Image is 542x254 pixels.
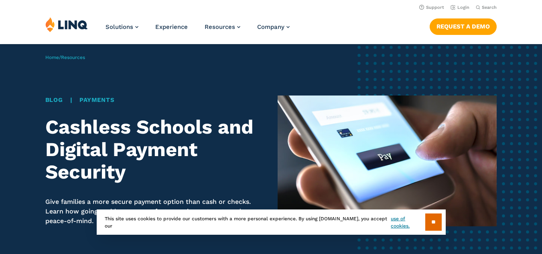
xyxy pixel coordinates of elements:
[476,4,497,10] button: Open Search Bar
[106,23,133,30] span: Solutions
[45,96,264,105] div: |
[97,209,446,235] div: This site uses cookies to provide our customers with a more personal experience. By using [DOMAIN...
[419,5,444,10] a: Support
[79,96,114,104] a: Payments
[205,23,235,30] span: Resources
[45,96,63,104] a: Blog
[45,197,264,226] p: Give families a more secure payment option than cash or checks. Learn how going cashless ensures ...
[45,55,59,60] a: Home
[205,23,240,30] a: Resources
[257,23,284,30] span: Company
[482,5,497,10] span: Search
[278,96,497,226] img: Mobile phone screen showing cashless payment
[391,215,425,230] a: use of cookies.
[430,17,497,35] nav: Button Navigation
[430,18,497,35] a: Request a Demo
[45,17,88,32] img: LINQ | K‑12 Software
[106,23,138,30] a: Solutions
[106,17,290,43] nav: Primary Navigation
[45,116,264,183] h1: Cashless Schools and Digital Payment Security
[61,55,85,60] a: Resources
[451,5,469,10] a: Login
[257,23,290,30] a: Company
[45,55,85,60] span: /
[155,23,188,30] a: Experience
